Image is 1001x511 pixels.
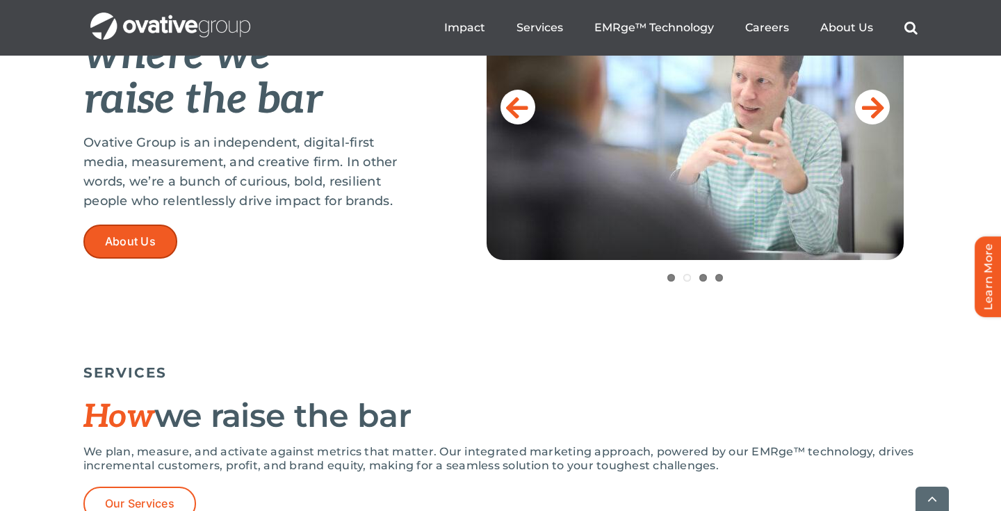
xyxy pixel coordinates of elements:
[83,133,417,211] p: Ovative Group is an independent, digital-first media, measurement, and creative firm. In other wo...
[83,398,918,435] h2: we raise the bar
[820,21,873,35] a: About Us
[699,274,707,282] a: 3
[83,364,918,381] h5: SERVICES
[83,398,154,437] span: How
[90,11,250,24] a: OG_Full_horizontal_WHT
[444,21,485,35] a: Impact
[105,497,174,510] span: Our Services
[667,274,675,282] a: 1
[745,21,789,35] a: Careers
[715,274,723,282] a: 4
[516,21,563,35] a: Services
[83,445,918,473] p: We plan, measure, and activate against metrics that matter. Our integrated marketing approach, po...
[105,235,156,248] span: About Us
[83,31,270,81] em: where we
[444,6,918,50] nav: Menu
[83,225,177,259] a: About Us
[683,274,691,282] a: 2
[83,75,322,125] em: raise the bar
[904,21,918,35] a: Search
[594,21,714,35] a: EMRge™ Technology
